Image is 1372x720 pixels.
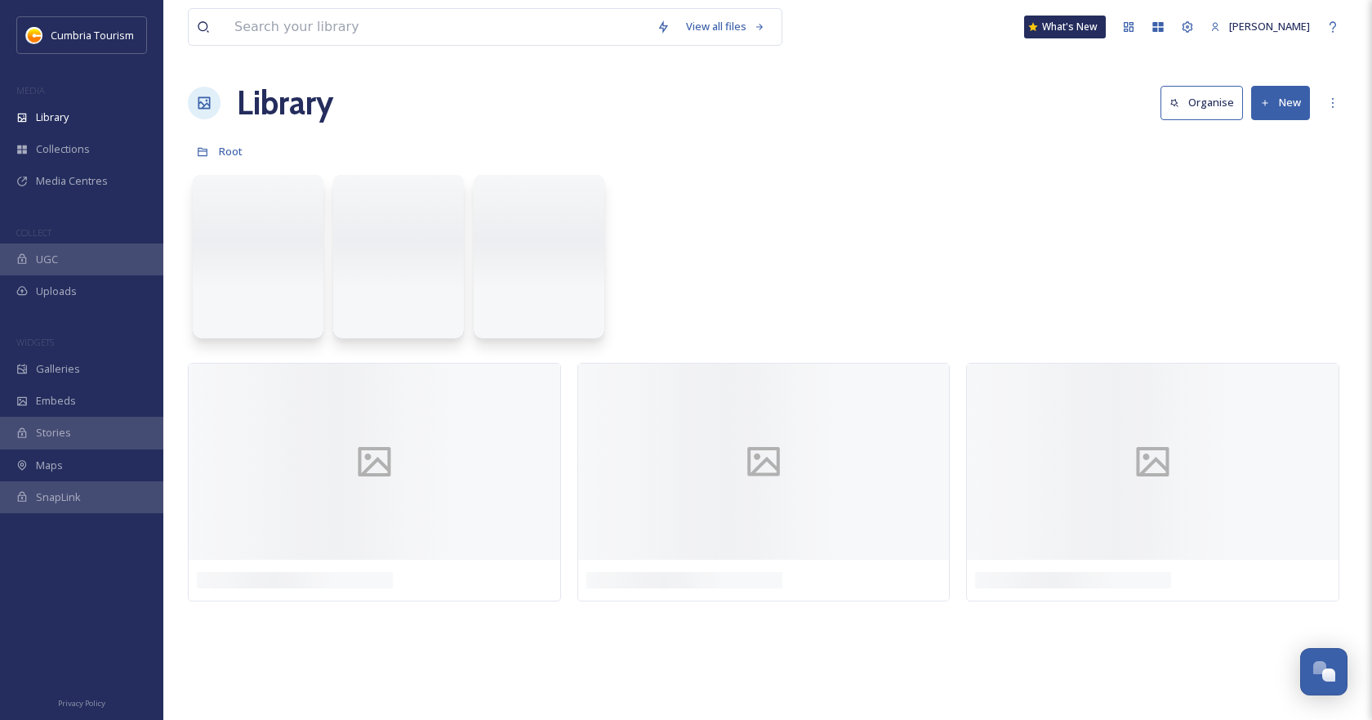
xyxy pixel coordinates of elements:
[16,336,54,348] span: WIDGETS
[678,11,773,42] a: View all files
[237,78,333,127] a: Library
[219,141,243,161] a: Root
[36,490,81,505] span: SnapLink
[51,28,134,42] span: Cumbria Tourism
[58,692,105,712] a: Privacy Policy
[36,141,90,157] span: Collections
[1024,16,1106,38] a: What's New
[36,458,63,473] span: Maps
[16,226,51,239] span: COLLECT
[1229,19,1310,34] span: [PERSON_NAME]
[36,425,71,440] span: Stories
[36,361,80,377] span: Galleries
[36,393,76,409] span: Embeds
[226,9,648,45] input: Search your library
[36,252,58,267] span: UGC
[1202,11,1318,42] a: [PERSON_NAME]
[16,84,45,96] span: MEDIA
[26,27,42,43] img: images.jpg
[1300,648,1347,695] button: Open Chat
[36,110,69,125] span: Library
[1160,86,1251,119] a: Organise
[1160,86,1243,119] button: Organise
[58,698,105,709] span: Privacy Policy
[1251,86,1310,119] button: New
[36,173,108,189] span: Media Centres
[36,284,77,299] span: Uploads
[219,144,243,159] span: Root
